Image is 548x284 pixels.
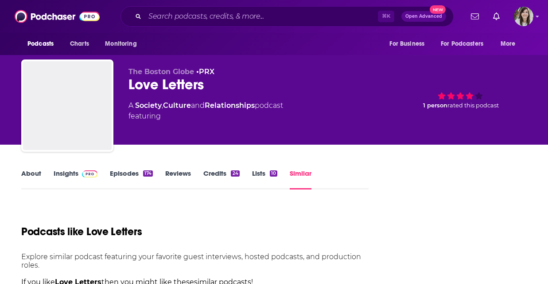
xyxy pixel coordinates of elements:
[21,252,369,269] p: Explore similar podcast featuring your favorite guest interviews, hosted podcasts, and production...
[490,9,503,24] a: Show notifications dropdown
[514,7,533,26] img: User Profile
[21,225,142,238] h1: Podcasts like Love Letters
[143,170,153,177] div: 174
[21,35,65,52] button: open menu
[270,170,277,177] div: 10
[423,102,447,109] span: 1 person
[205,101,255,110] a: Relationships
[135,101,162,110] a: Society
[64,35,94,52] a: Charts
[494,35,527,52] button: open menu
[199,67,214,76] a: PRX
[54,169,97,189] a: InsightsPodchaser Pro
[163,101,191,110] a: Culture
[15,8,100,25] img: Podchaser - Follow, Share and Rate Podcasts
[110,169,153,189] a: Episodes174
[128,111,283,122] span: featuring
[128,100,283,122] div: A podcast
[290,169,311,189] a: Similar
[378,11,394,22] span: ⌘ K
[467,9,482,24] a: Show notifications dropdown
[145,9,378,24] input: Search podcasts, credits, & more...
[441,38,483,50] span: For Podcasters
[389,38,424,50] span: For Business
[196,67,214,76] span: •
[27,38,54,50] span: Podcasts
[252,169,277,189] a: Lists10
[394,67,527,122] div: 1 personrated this podcast
[165,169,191,189] a: Reviews
[430,5,446,14] span: New
[514,7,533,26] button: Show profile menu
[405,14,442,19] span: Open Advanced
[383,35,435,52] button: open menu
[191,101,205,110] span: and
[231,170,239,177] div: 24
[447,102,499,109] span: rated this podcast
[162,101,163,110] span: ,
[203,169,239,189] a: Credits24
[401,11,446,22] button: Open AdvancedNew
[435,35,496,52] button: open menu
[21,169,41,189] a: About
[514,7,533,26] span: Logged in as devinandrade
[120,6,454,27] div: Search podcasts, credits, & more...
[501,38,516,50] span: More
[99,35,148,52] button: open menu
[82,170,97,177] img: Podchaser Pro
[70,38,89,50] span: Charts
[105,38,136,50] span: Monitoring
[128,67,194,76] span: The Boston Globe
